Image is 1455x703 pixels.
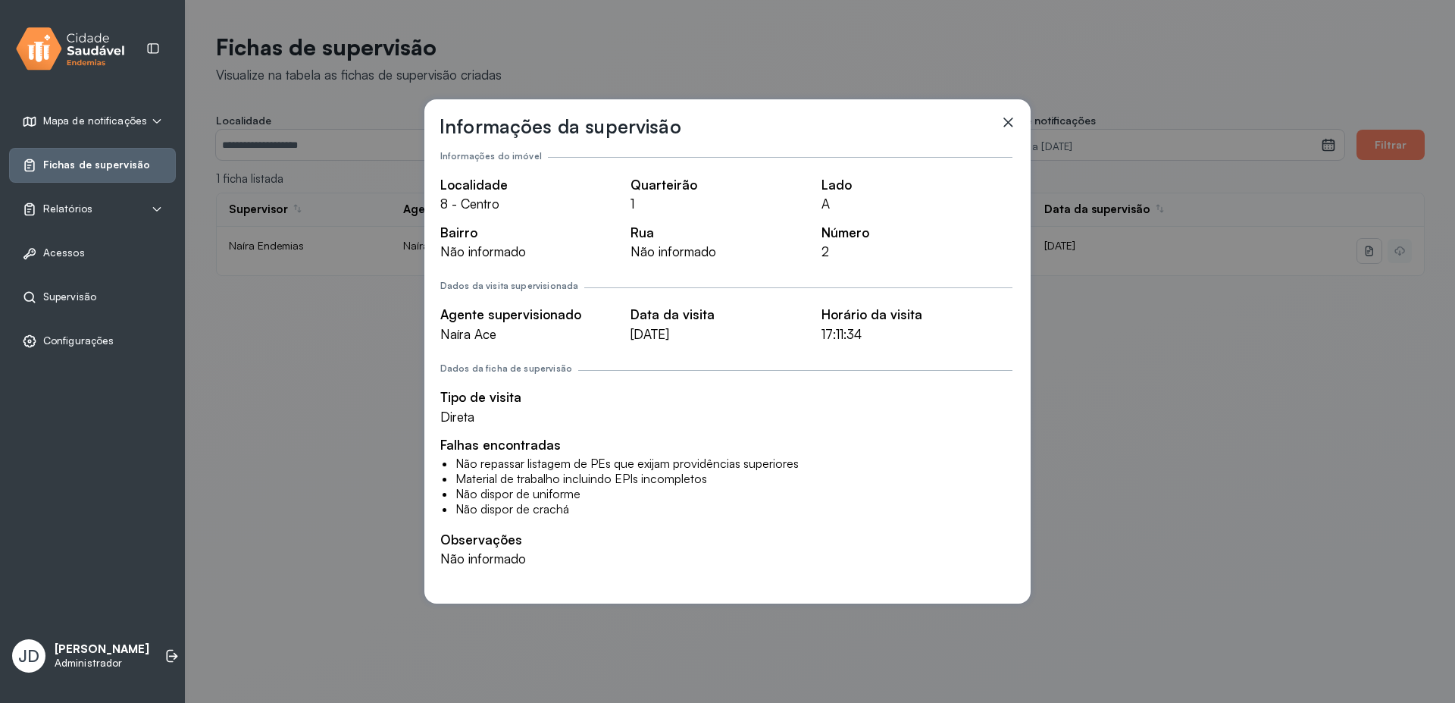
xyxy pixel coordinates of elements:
[55,657,149,670] p: Administrador
[43,115,147,127] span: Mapa de notificações
[440,224,631,240] div: Bairro
[22,334,163,349] a: Configurações
[18,646,39,666] span: JD
[43,202,92,215] span: Relatórios
[43,334,114,347] span: Configurações
[821,196,1012,212] div: A
[22,290,163,305] a: Supervisão
[630,243,821,259] div: Não informado
[55,642,149,657] p: [PERSON_NAME]
[630,306,821,322] div: Data da visita
[821,224,1012,240] div: Número
[43,158,150,171] span: Fichas de supervisão
[440,306,631,322] div: Agente supervisionado
[821,326,1012,342] div: 17:11:34
[630,326,821,342] div: [DATE]
[440,243,631,259] div: Não informado
[630,177,821,193] div: Quarteirão
[821,243,1012,259] div: 2
[630,224,821,240] div: Rua
[440,326,631,342] div: Naíra Ace
[22,158,163,173] a: Fichas de supervisão
[22,246,163,261] a: Acessos
[821,306,1012,322] div: Horário da visita
[440,151,542,162] div: Informações do imóvel
[16,24,125,74] img: logo.svg
[440,196,631,212] div: 8 - Centro
[630,196,821,212] div: 1
[440,281,579,291] div: Dados da visita supervisionada
[821,177,1012,193] div: Lado
[440,115,681,138] h3: Informações da supervisão
[43,290,96,303] span: Supervisão
[440,177,631,193] div: Localidade
[43,246,85,259] span: Acessos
